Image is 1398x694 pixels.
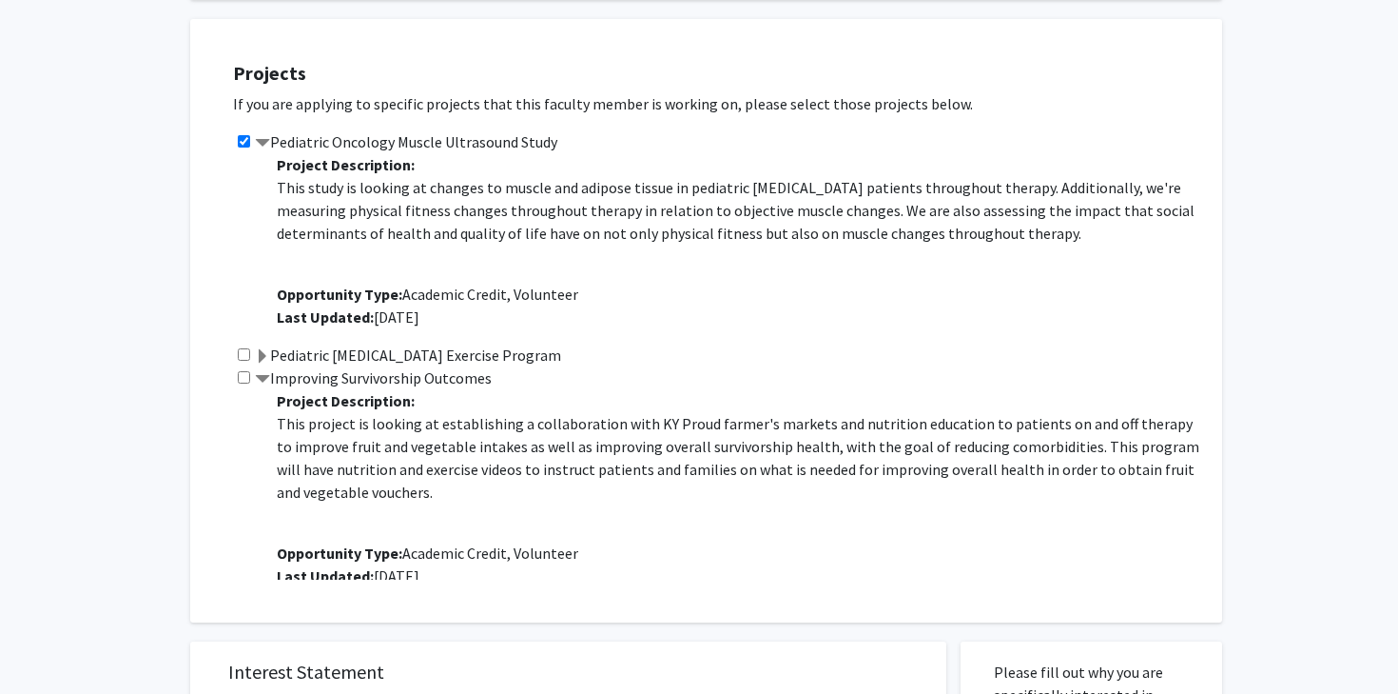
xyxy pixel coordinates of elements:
[255,130,557,153] label: Pediatric Oncology Muscle Ultrasound Study
[277,285,402,304] b: Opportunity Type:
[277,566,374,585] b: Last Updated:
[277,391,415,410] b: Project Description:
[233,92,1203,115] p: If you are applying to specific projects that this faculty member is working on, please select th...
[255,367,492,389] label: Improving Survivorship Outcomes
[14,608,81,680] iframe: Chat
[277,566,419,585] span: [DATE]
[277,307,419,327] span: [DATE]
[233,61,306,85] strong: Projects
[277,544,578,563] span: Academic Credit, Volunteer
[277,155,415,174] b: Project Description:
[277,285,578,304] span: Academic Credit, Volunteer
[277,307,374,327] b: Last Updated:
[228,661,908,684] h5: Interest Statement
[255,344,561,367] label: Pediatric [MEDICAL_DATA] Exercise Program
[277,412,1203,504] p: This project is looking at establishing a collaboration with KY Proud farmer's markets and nutrit...
[277,176,1203,245] p: This study is looking at changes to muscle and adipose tissue in pediatric [MEDICAL_DATA] patient...
[277,544,402,563] b: Opportunity Type:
